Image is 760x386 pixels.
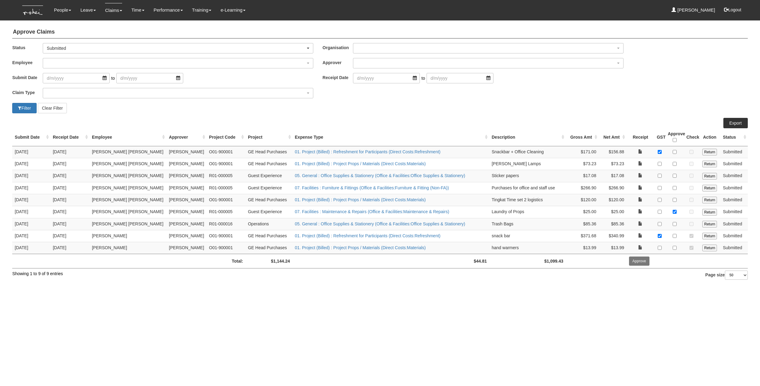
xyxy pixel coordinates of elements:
td: Guest Experience [245,206,293,218]
td: [PERSON_NAME] [PERSON_NAME] [89,182,166,194]
td: [DATE] [50,170,89,182]
a: Export [723,118,748,128]
td: Submitted [721,158,748,170]
th: Employee : activate to sort column ascending [89,128,166,146]
td: Tingkat Time set 2 logistics [489,194,566,206]
th: Action [699,128,720,146]
td: [DATE] [50,230,89,242]
td: [DATE] [12,242,50,254]
td: [PERSON_NAME] [PERSON_NAME] [89,146,166,158]
td: [PERSON_NAME] [166,158,206,170]
input: Return [702,197,717,203]
button: Logout [720,2,746,17]
td: $266.90 [566,182,599,194]
td: GE Head Purchases [245,146,293,158]
button: Clear Filter [38,103,67,113]
iframe: chat widget [734,362,754,380]
td: [DATE] [50,182,89,194]
label: Page size [705,271,748,280]
td: O01-900001 [207,158,245,170]
td: [PERSON_NAME] [166,182,206,194]
td: Submitted [721,170,748,182]
th: Description : activate to sort column ascending [489,128,566,146]
th: Project Code : activate to sort column ascending [207,128,245,146]
button: Submitted [43,43,313,53]
td: Guest Experience [245,170,293,182]
td: Trash Bags [489,218,566,230]
a: e-Learning [220,3,245,17]
td: $120.00 [566,194,599,206]
label: Organisation [322,43,353,52]
a: 05. General : Office Supplies & Stationery (Office & Facilities:Office Supplies & Stationery) [295,221,465,226]
td: [PERSON_NAME] [166,242,206,254]
td: [PERSON_NAME] [89,230,166,242]
td: [PERSON_NAME] [166,170,206,182]
td: [DATE] [12,146,50,158]
td: [PERSON_NAME] Lamps [489,158,566,170]
td: $73.23 [599,158,627,170]
td: GE Head Purchases [245,230,293,242]
td: $171.00 [566,146,599,158]
td: $340.99 [599,230,627,242]
label: Employee [12,58,43,67]
td: Submitted [721,206,748,218]
td: R01-000005 [207,170,245,182]
th: Net Amt : activate to sort column ascending [599,128,627,146]
td: R01-000005 [207,182,245,194]
td: [DATE] [12,194,50,206]
td: Laundry of Props [489,206,566,218]
td: [PERSON_NAME] [PERSON_NAME] [89,194,166,206]
a: 01. Project (Billed) : Project Props / Materials (Direct Costs:Materials) [295,245,426,250]
th: GST [654,128,665,146]
td: [DATE] [12,170,50,182]
a: 07. Facilities : Furniture & Fittings (Office & Facilities:Furniture & Fitting (Non-FA)) [295,185,449,190]
td: $1,099.43 [489,254,566,268]
input: Return [702,245,717,251]
td: Total: [89,254,245,268]
button: Filter [12,103,37,113]
div: Submitted [47,45,306,51]
td: O01-900001 [207,242,245,254]
th: Submit Date : activate to sort column ascending [12,128,50,146]
td: [DATE] [50,194,89,206]
td: [DATE] [12,230,50,242]
td: [PERSON_NAME] [89,242,166,254]
th: Receipt Date : activate to sort column ascending [50,128,89,146]
td: hand warmers [489,242,566,254]
a: Claims [105,3,122,17]
th: Check [684,128,699,146]
label: Claim Type [12,88,43,97]
td: Purchases for office and staff use [489,182,566,194]
input: Return [702,221,717,228]
td: [DATE] [12,158,50,170]
td: Submitted [721,230,748,242]
a: Time [131,3,144,17]
input: Return [702,173,717,180]
td: $85.36 [599,218,627,230]
td: $17.08 [599,170,627,182]
input: d/m/yyyy [43,73,110,83]
a: 01. Project (Billed) : Refreshment for Participants (Direct Costs:Refreshment) [295,233,441,238]
td: $44.81 [293,254,489,268]
h4: Approve Claims [12,26,747,38]
td: $371.68 [566,230,599,242]
td: $13.99 [566,242,599,254]
td: snack bar [489,230,566,242]
a: 07. Facilities : Maintenance & Repairs (Office & Facilities:Maintenance & Repairs) [295,209,449,214]
td: Submitted [721,218,748,230]
td: Snackbar + Office Cleaning [489,146,566,158]
td: [PERSON_NAME] [166,230,206,242]
input: Approve [629,257,649,266]
td: O01-900001 [207,230,245,242]
input: Return [702,209,717,216]
td: $266.90 [599,182,627,194]
label: Receipt Date [322,73,353,82]
td: Submitted [721,182,748,194]
td: O01-900001 [207,194,245,206]
td: [DATE] [50,218,89,230]
td: [DATE] [50,146,89,158]
td: [DATE] [12,182,50,194]
th: Expense Type : activate to sort column ascending [293,128,489,146]
span: to [110,73,116,83]
a: 01. Project (Billed) : Project Props / Materials (Direct Costs:Materials) [295,197,426,202]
